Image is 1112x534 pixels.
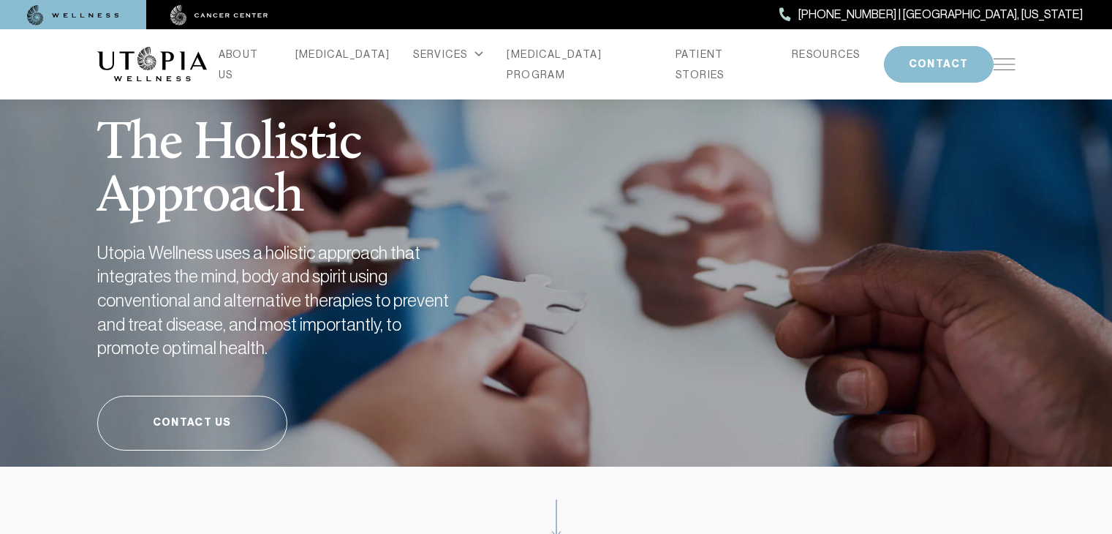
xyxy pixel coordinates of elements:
[798,5,1083,24] span: [PHONE_NUMBER] | [GEOGRAPHIC_DATA], [US_STATE]
[97,396,287,451] a: Contact Us
[97,241,463,361] h2: Utopia Wellness uses a holistic approach that integrates the mind, body and spirit using conventi...
[676,44,768,85] a: PATIENT STORIES
[792,44,861,64] a: RESOURCES
[219,44,272,85] a: ABOUT US
[295,44,390,64] a: [MEDICAL_DATA]
[884,46,994,83] button: CONTACT
[97,82,529,224] h1: The Holistic Approach
[413,44,483,64] div: SERVICES
[27,5,119,26] img: wellness
[507,44,652,85] a: [MEDICAL_DATA] PROGRAM
[97,47,207,82] img: logo
[779,5,1083,24] a: [PHONE_NUMBER] | [GEOGRAPHIC_DATA], [US_STATE]
[170,5,268,26] img: cancer center
[994,59,1015,70] img: icon-hamburger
